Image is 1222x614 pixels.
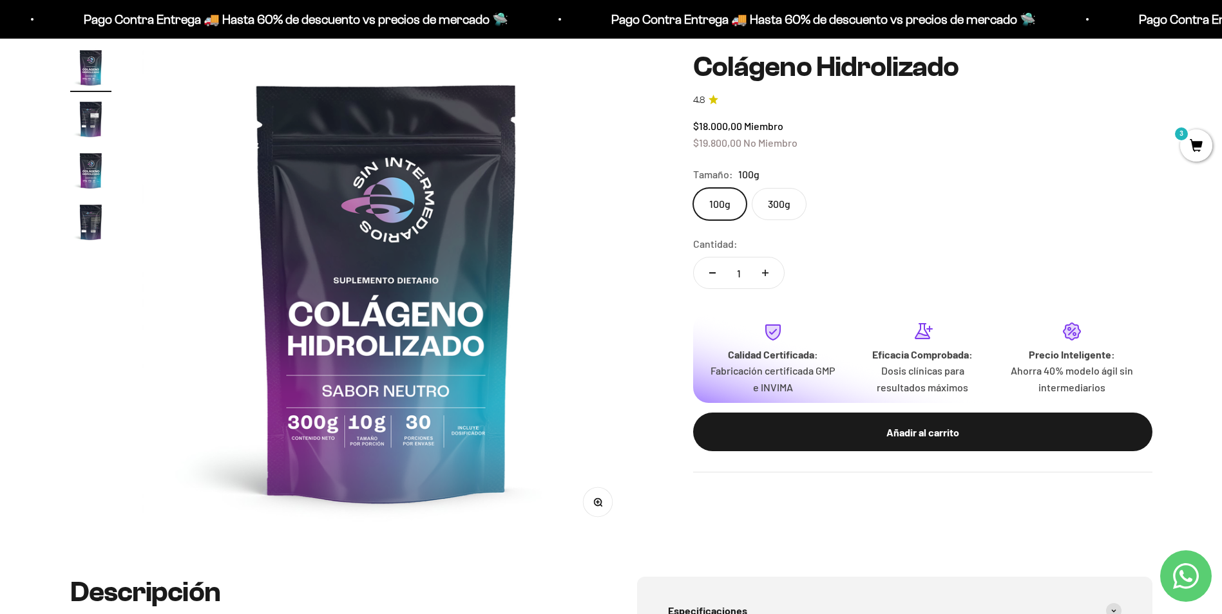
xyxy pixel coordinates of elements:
[738,166,759,183] span: 100g
[1007,362,1136,395] p: Ahorra 40% modelo ágil sin intermediarios
[1174,126,1189,142] mark: 3
[693,93,1152,107] a: 4.84.8 de 5.0 estrellas
[1029,348,1115,360] strong: Precio Inteligente:
[1180,140,1212,154] a: 3
[611,9,1036,30] p: Pago Contra Entrega 🚚 Hasta 60% de descuento vs precios de mercado 🛸
[694,257,731,288] button: Reducir cantidad
[70,577,586,608] h2: Descripción
[70,47,111,88] img: Colágeno Hidrolizado
[872,348,973,360] strong: Eficacia Comprobada:
[693,236,738,252] label: Cantidad:
[693,166,733,183] legend: Tamaño:
[693,51,1152,82] h1: Colágeno Hidrolizado
[142,47,631,535] img: Colágeno Hidrolizado
[70,98,111,140] img: Colágeno Hidrolizado
[743,136,797,148] span: No Miembro
[84,9,508,30] p: Pago Contra Entrega 🚚 Hasta 60% de descuento vs precios de mercado 🛸
[693,93,705,107] span: 4.8
[70,201,111,247] button: Ir al artículo 4
[70,150,111,195] button: Ir al artículo 3
[693,120,742,132] span: $18.000,00
[70,98,111,144] button: Ir al artículo 2
[728,348,818,360] strong: Calidad Certificada:
[858,362,987,395] p: Dosis clínicas para resultados máximos
[693,136,741,148] span: $19.800,00
[70,201,111,243] img: Colágeno Hidrolizado
[693,413,1152,451] button: Añadir al carrito
[70,150,111,191] img: Colágeno Hidrolizado
[70,47,111,92] button: Ir al artículo 1
[744,120,783,132] span: Miembro
[709,362,837,395] p: Fabricación certificada GMP e INVIMA
[747,257,784,288] button: Aumentar cantidad
[719,423,1127,440] div: Añadir al carrito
